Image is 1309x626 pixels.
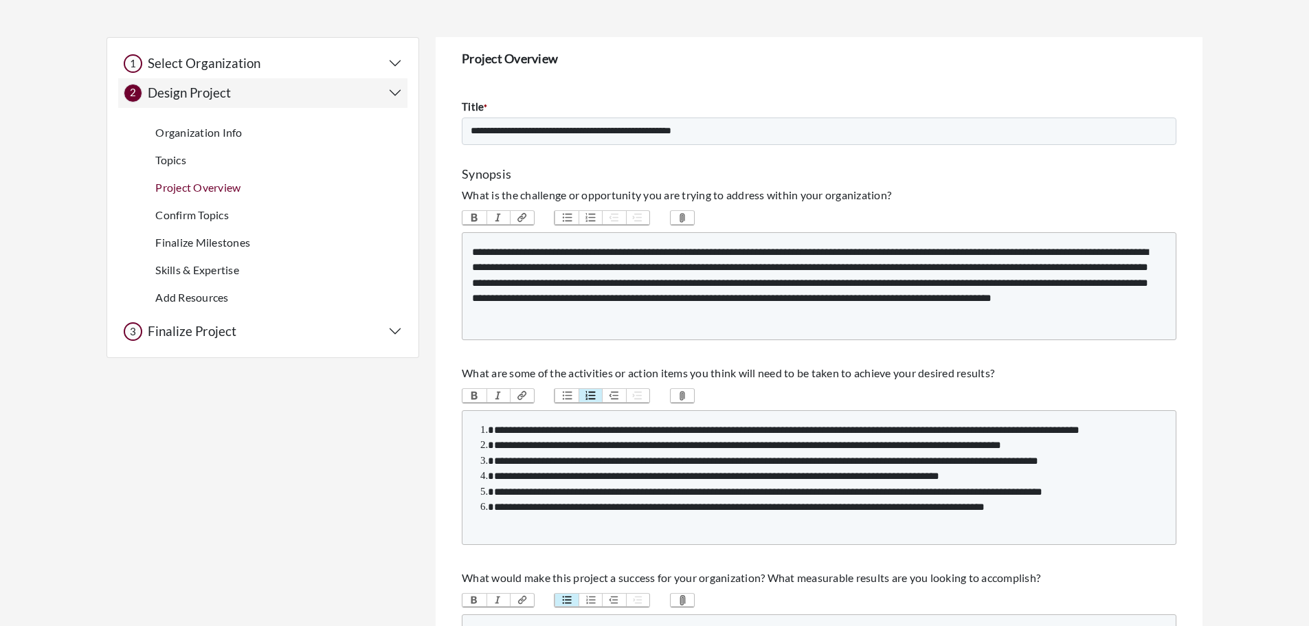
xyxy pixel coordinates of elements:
[462,389,486,403] button: Bold
[579,594,603,607] button: Numbers
[602,211,626,225] button: Decrease Level
[510,594,534,607] button: Link
[486,389,511,403] button: Italic
[671,594,695,607] button: Attach Files
[579,389,603,403] button: Numbers
[462,167,1176,182] h4: Synopsis
[124,84,142,102] div: 2
[462,570,1176,586] p: What would make this project a success for your organization? What measurable results are you loo...
[142,56,260,71] h5: Select Organization
[626,594,650,607] button: Increase Level
[555,594,579,607] button: Bullets
[486,594,511,607] button: Italic
[124,54,402,73] button: 1 Select Organization
[626,389,650,403] button: Increase Level
[579,211,603,225] button: Numbers
[555,389,579,403] button: Bullets
[671,389,695,403] button: Attach Files
[626,211,650,225] button: Increase Level
[124,322,402,341] button: 3 Finalize Project
[124,54,142,73] div: 1
[462,211,486,225] button: Bold
[124,322,142,341] div: 3
[602,389,626,403] button: Decrease Level
[602,594,626,607] button: Decrease Level
[462,365,1176,381] p: What are some of the activities or action items you think will need to be taken to achieve your d...
[484,102,487,113] abbr: required
[462,594,486,607] button: Bold
[462,99,488,115] label: Title
[555,211,579,225] button: Bullets
[462,52,1176,67] h4: Project Overview
[142,324,236,339] h5: Finalize Project
[124,84,402,102] button: 2 Design Project
[142,85,231,101] h5: Design Project
[510,211,534,225] button: Link
[671,211,695,225] button: Attach Files
[462,187,1176,203] p: What is the challenge or opportunity you are trying to address within your organization?
[486,211,511,225] button: Italic
[510,389,534,403] button: Link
